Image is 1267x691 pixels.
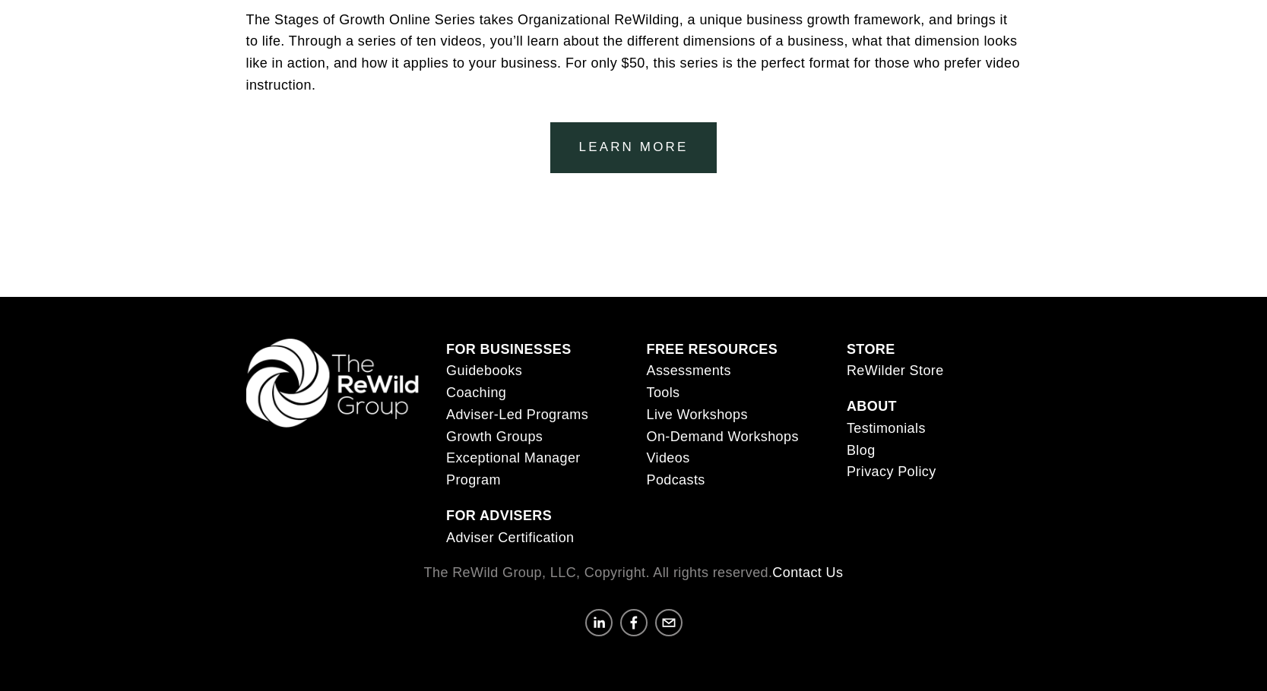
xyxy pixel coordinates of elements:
a: Facebook [620,609,648,636]
a: FOR BUSINESSES [446,339,572,361]
p: The Stages of Growth Online Series takes Organizational ReWilding, a unique business growth frame... [246,9,1022,96]
a: Testimonials [847,418,926,440]
a: Live Workshops [646,404,747,426]
strong: FOR BUSINESSES [446,342,572,357]
span: Growth Groups [446,429,543,444]
span: Exceptional Manager Program [446,450,581,487]
a: Lindsay Hanzlik [585,609,613,636]
a: Growth Groups [446,426,543,448]
strong: FREE RESOURCES [646,342,778,357]
strong: FOR ADVISERS [446,508,552,523]
a: Tools [646,382,679,404]
a: Assessments [646,360,730,382]
a: Contact Us [772,562,843,584]
strong: STORE [847,342,895,357]
a: Blog [847,440,876,462]
a: Privacy Policy [847,461,936,483]
a: Learn more [550,122,717,173]
a: FREE RESOURCES [646,339,778,361]
a: Podcasts [646,469,705,491]
a: Coaching [446,382,506,404]
a: STORE [847,339,895,361]
p: The ReWild Group, LLC, Copyright. All rights reserved. [246,562,1022,584]
a: Adviser Certification [446,527,574,549]
a: ABOUT [847,396,897,418]
a: On-Demand Workshops [646,426,798,448]
a: communicate@rewildgroup.com [655,609,683,636]
a: Videos [646,447,689,469]
a: FOR ADVISERS [446,505,552,527]
a: ReWilder Store [847,360,944,382]
strong: ABOUT [847,399,897,414]
a: Adviser-Led Programs [446,404,588,426]
a: Guidebooks [446,360,522,382]
a: Exceptional Manager Program [446,447,620,491]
